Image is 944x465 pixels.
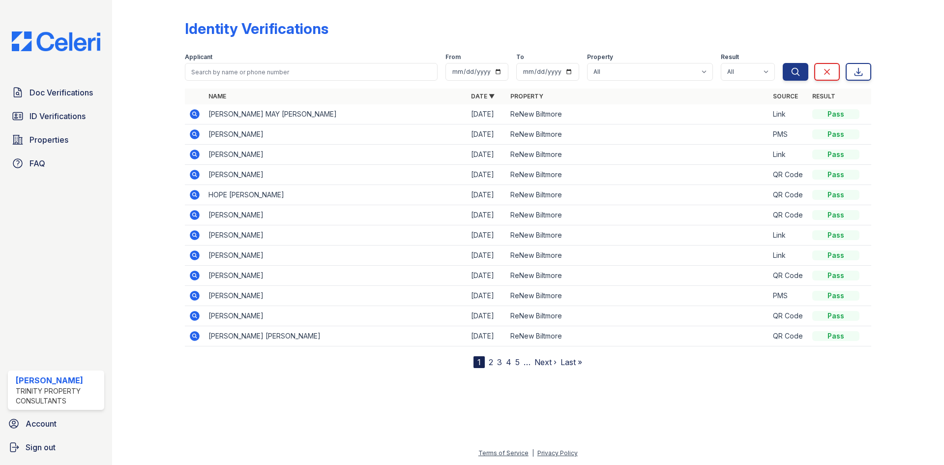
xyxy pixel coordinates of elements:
a: Sign out [4,437,108,457]
td: QR Code [769,205,808,225]
td: QR Code [769,306,808,326]
a: 2 [489,357,493,367]
a: Properties [8,130,104,150]
td: ReNew Biltmore [506,104,769,124]
a: FAQ [8,154,104,173]
a: ID Verifications [8,106,104,126]
td: ReNew Biltmore [506,225,769,246]
a: Date ▼ [471,93,495,100]
a: Name [208,93,226,100]
img: CE_Logo_Blue-a8612792a0a2168367f1c8372b55b34899dd931a85d93a1a3d3e32e68fde9ad4.png [4,31,108,51]
td: [DATE] [467,145,506,165]
a: Terms of Service [478,449,529,457]
td: Link [769,145,808,165]
td: ReNew Biltmore [506,124,769,145]
div: | [532,449,534,457]
td: ReNew Biltmore [506,185,769,205]
td: PMS [769,286,808,306]
div: Pass [812,311,859,321]
td: QR Code [769,185,808,205]
td: QR Code [769,266,808,286]
td: HOPE [PERSON_NAME] [205,185,467,205]
td: [DATE] [467,225,506,246]
td: ReNew Biltmore [506,266,769,286]
td: QR Code [769,326,808,346]
td: ReNew Biltmore [506,165,769,185]
div: 1 [473,356,485,368]
td: [PERSON_NAME] [205,266,467,286]
label: From [445,53,461,61]
td: PMS [769,124,808,145]
label: To [516,53,524,61]
div: Pass [812,271,859,280]
td: [PERSON_NAME] [205,124,467,145]
a: Account [4,414,108,434]
div: Pass [812,291,859,301]
span: Sign out [26,441,56,453]
td: [DATE] [467,326,506,346]
td: [DATE] [467,124,506,145]
label: Applicant [185,53,212,61]
div: Pass [812,109,859,119]
td: QR Code [769,165,808,185]
a: Privacy Policy [537,449,578,457]
td: Link [769,104,808,124]
input: Search by name or phone number [185,63,438,81]
td: ReNew Biltmore [506,246,769,266]
td: [PERSON_NAME] [205,286,467,306]
span: Properties [29,134,68,146]
div: Pass [812,250,859,260]
a: Doc Verifications [8,83,104,102]
div: Pass [812,150,859,159]
label: Property [587,53,613,61]
div: Pass [812,331,859,341]
div: Pass [812,210,859,220]
td: Link [769,225,808,246]
div: Identity Verifications [185,20,328,37]
div: Pass [812,190,859,200]
td: [PERSON_NAME] [205,246,467,266]
a: 5 [515,357,520,367]
span: Account [26,418,57,430]
td: [PERSON_NAME] [PERSON_NAME] [205,326,467,346]
td: [DATE] [467,246,506,266]
a: Last » [560,357,582,367]
div: Pass [812,170,859,180]
td: [DATE] [467,306,506,326]
td: [DATE] [467,286,506,306]
div: Pass [812,129,859,139]
td: [PERSON_NAME] [205,145,467,165]
td: [PERSON_NAME] [205,225,467,246]
td: [PERSON_NAME] [205,306,467,326]
td: [PERSON_NAME] MAY [PERSON_NAME] [205,104,467,124]
a: 4 [506,357,511,367]
span: FAQ [29,157,45,169]
td: ReNew Biltmore [506,145,769,165]
span: … [524,356,531,368]
td: [DATE] [467,165,506,185]
div: Trinity Property Consultants [16,386,100,406]
a: Next › [534,357,557,367]
div: Pass [812,230,859,240]
a: Source [773,93,798,100]
span: Doc Verifications [29,87,93,98]
td: [DATE] [467,266,506,286]
td: ReNew Biltmore [506,326,769,346]
a: 3 [497,357,502,367]
a: Result [812,93,835,100]
td: Link [769,246,808,266]
span: ID Verifications [29,110,86,122]
td: [PERSON_NAME] [205,205,467,225]
td: [PERSON_NAME] [205,165,467,185]
td: [DATE] [467,185,506,205]
a: Property [510,93,543,100]
td: [DATE] [467,104,506,124]
td: ReNew Biltmore [506,306,769,326]
td: ReNew Biltmore [506,205,769,225]
div: [PERSON_NAME] [16,374,100,386]
td: [DATE] [467,205,506,225]
td: ReNew Biltmore [506,286,769,306]
label: Result [721,53,739,61]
